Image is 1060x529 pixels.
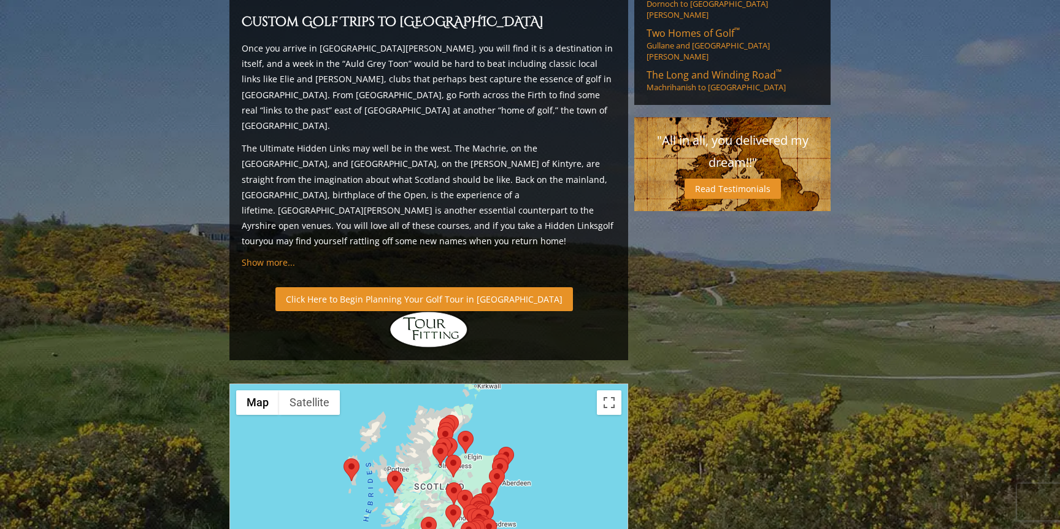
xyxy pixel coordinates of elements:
p: "All in all, you delivered my dream!!" [647,129,818,174]
button: Show satellite imagery [279,390,340,415]
a: Show more... [242,257,295,268]
img: Hidden Links [389,311,469,348]
button: Show street map [236,390,279,415]
a: Read Testimonials [685,179,781,199]
a: The Long and Winding Road™Machrihanish to [GEOGRAPHIC_DATA] [647,68,818,93]
span: The Long and Winding Road [647,68,782,82]
a: Two Homes of Golf™Gullane and [GEOGRAPHIC_DATA][PERSON_NAME] [647,26,818,62]
sup: ™ [734,25,740,36]
p: Once you arrive in [GEOGRAPHIC_DATA][PERSON_NAME], you will find it is a destination in itself, a... [242,41,616,133]
h2: Custom Golf Trips to [GEOGRAPHIC_DATA] [242,12,616,33]
button: Toggle fullscreen view [597,390,621,415]
sup: ™ [776,67,782,77]
span: Two Homes of Golf [647,26,740,40]
p: The Ultimate Hidden Links may well be in the west. The Machrie, on the [GEOGRAPHIC_DATA], and [GE... [242,141,616,249]
a: Click Here to Begin Planning Your Golf Tour in [GEOGRAPHIC_DATA] [275,287,573,311]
